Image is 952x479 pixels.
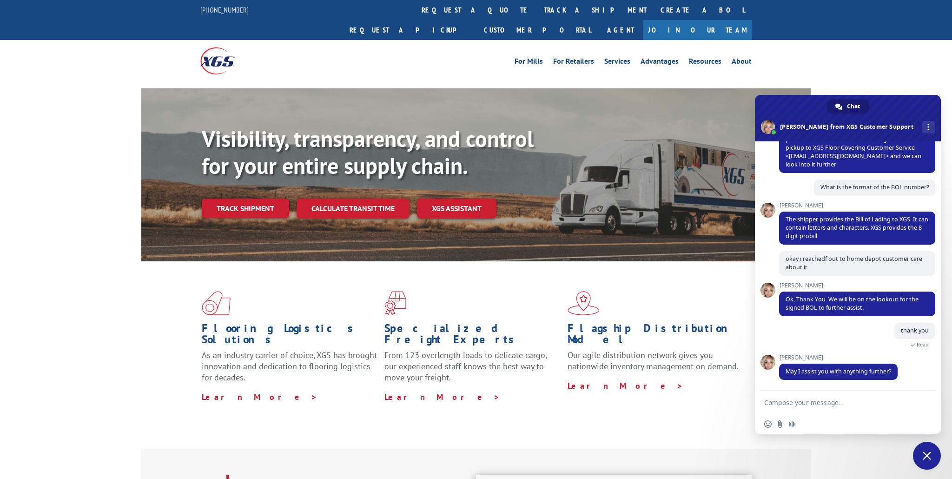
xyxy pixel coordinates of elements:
div: Close chat [913,442,941,470]
span: The shipper provides the Bill of Lading to XGS. It can contain letters and characters. XGS provid... [786,215,928,240]
h1: Flooring Logistics Solutions [202,323,377,350]
a: Request a pickup [343,20,477,40]
b: Visibility, transparency, and control for your entire supply chain. [202,124,534,180]
a: Customer Portal [477,20,598,40]
span: [PERSON_NAME] [779,202,935,209]
textarea: Compose your message... [764,399,911,407]
h1: Specialized Freight Experts [384,323,560,350]
span: [PERSON_NAME] [779,282,935,289]
span: As an industry carrier of choice, XGS has brought innovation and dedication to flooring logistics... [202,350,377,383]
a: Advantages [641,58,679,68]
span: Send a file [776,420,784,428]
span: thank you [901,326,929,334]
a: About [732,58,752,68]
img: xgs-icon-total-supply-chain-intelligence-red [202,291,231,315]
span: [PERSON_NAME] [779,354,898,361]
div: Chat [827,100,869,113]
a: Calculate transit time [297,199,410,219]
p: From 123 overlength loads to delicate cargo, our experienced staff knows the best way to move you... [384,350,560,391]
span: What is the format of the BOL number? [820,183,929,191]
a: For Retailers [553,58,594,68]
a: Agent [598,20,643,40]
span: okay i reachedf out to home depot customer care about it [786,255,922,271]
a: Learn More > [568,380,683,391]
span: Our agile distribution network gives you nationwide inventory management on demand. [568,350,739,372]
a: XGS ASSISTANT [417,199,496,219]
div: More channels [922,121,935,133]
img: xgs-icon-flagship-distribution-model-red [568,291,600,315]
a: For Mills [515,58,543,68]
span: Read [917,341,929,348]
a: Track shipment [202,199,289,218]
span: Audio message [788,420,796,428]
span: Chat [847,100,860,113]
span: Ok, Thank You. We will be on the lookout for the signed BOL to further assist. [786,295,919,312]
span: I do apologize, WN30734969 isn't pulling up in their portal. Please have them sent the signed BOL... [786,127,928,168]
a: Join Our Team [643,20,752,40]
a: Learn More > [384,392,500,402]
a: Resources [689,58,721,68]
img: xgs-icon-focused-on-flooring-red [384,291,406,315]
a: Services [604,58,630,68]
span: Insert an emoji [764,420,772,428]
a: [PHONE_NUMBER] [200,5,249,14]
span: May I assist you with anything further? [786,367,891,375]
a: Learn More > [202,392,317,402]
h1: Flagship Distribution Model [568,323,743,350]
